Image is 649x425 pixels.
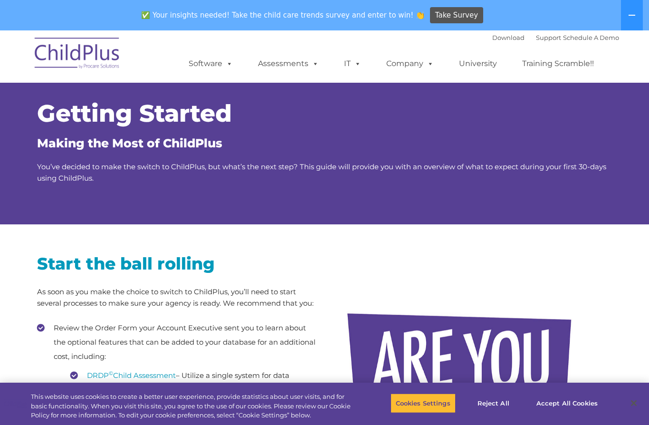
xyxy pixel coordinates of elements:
a: Take Survey [430,7,484,24]
a: Company [377,54,443,73]
button: Reject All [464,393,523,413]
a: Training Scramble!! [513,54,603,73]
span: ✅ Your insights needed! Take the child care trends survey and enter to win! 👏 [138,6,429,25]
a: Assessments [248,54,328,73]
img: ChildPlus by Procare Solutions [30,31,125,78]
a: IT [334,54,371,73]
font: | [492,34,619,41]
sup: © [109,370,113,377]
span: Making the Most of ChildPlus [37,136,222,150]
button: Accept All Cookies [531,393,603,413]
a: Software [179,54,242,73]
p: As soon as you make the choice to switch to ChildPlus, you’ll need to start several processes to ... [37,286,317,309]
span: Take Survey [435,7,478,24]
button: Close [623,393,644,414]
span: You’ve decided to make the switch to ChildPlus, but what’s the next step? This guide will provide... [37,162,606,183]
a: Download [492,34,525,41]
li: – Utilize a single system for data management: ChildPlus with the DRDP built-in. [70,368,317,397]
button: Cookies Settings [391,393,456,413]
a: Support [536,34,561,41]
a: DRDP©Child Assessment [87,371,176,380]
div: This website uses cookies to create a better user experience, provide statistics about user visit... [31,392,357,420]
a: Schedule A Demo [563,34,619,41]
a: University [449,54,506,73]
span: Getting Started [37,99,232,128]
h2: Start the ball rolling [37,253,317,274]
